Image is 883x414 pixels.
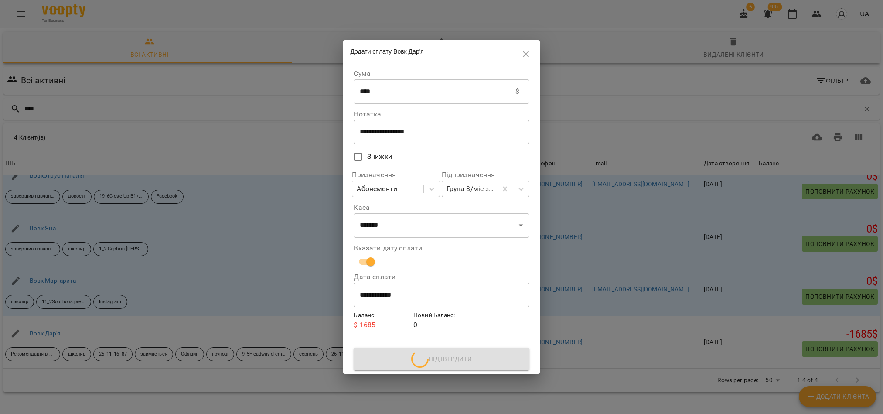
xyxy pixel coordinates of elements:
[447,184,498,194] div: Група 8/міс знижка 1870грн
[354,111,529,118] label: Нотатка
[354,320,410,330] p: $ -1685
[442,171,529,178] label: Підпризначення
[352,171,440,178] label: Призначення
[354,70,529,77] label: Сума
[413,311,470,320] h6: Новий Баланс :
[412,309,471,332] div: 0
[354,274,529,281] label: Дата сплати
[354,311,410,320] h6: Баланс :
[357,184,397,194] div: Абонементи
[515,86,519,97] p: $
[350,48,423,55] span: Додати сплату Вовк Дар'я
[367,151,392,162] span: Знижки
[354,245,529,252] label: Вказати дату сплати
[354,204,529,211] label: Каса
